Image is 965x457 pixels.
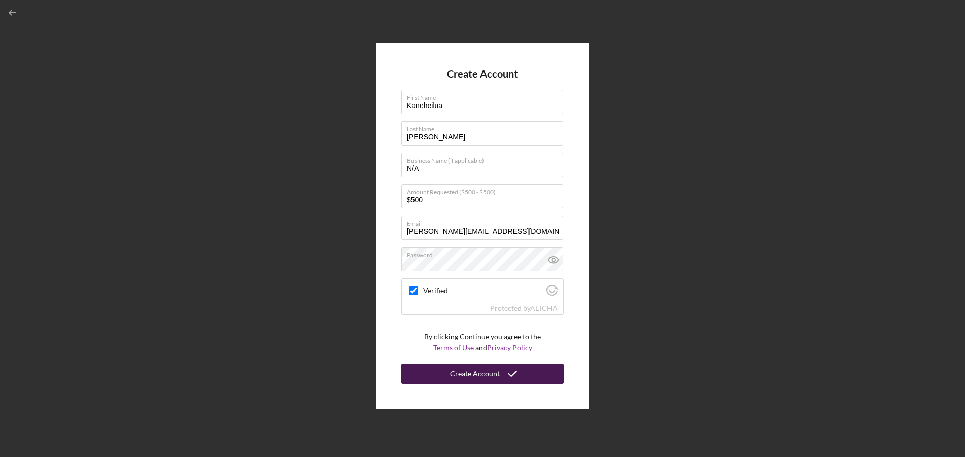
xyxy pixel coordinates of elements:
[401,364,564,384] button: Create Account
[407,90,563,101] label: First Name
[450,364,500,384] div: Create Account
[407,153,563,164] label: Business Name (if applicable)
[546,289,558,297] a: Visit Altcha.org
[407,122,563,133] label: Last Name
[487,343,532,352] a: Privacy Policy
[530,304,558,312] a: Visit Altcha.org
[433,343,474,352] a: Terms of Use
[423,287,543,295] label: Verified
[407,248,563,259] label: Password
[447,68,518,80] h4: Create Account
[490,304,558,312] div: Protected by
[407,185,563,196] label: Amount Requested ($500 - $500)
[424,331,541,354] p: By clicking Continue you agree to the and
[407,216,563,227] label: Email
